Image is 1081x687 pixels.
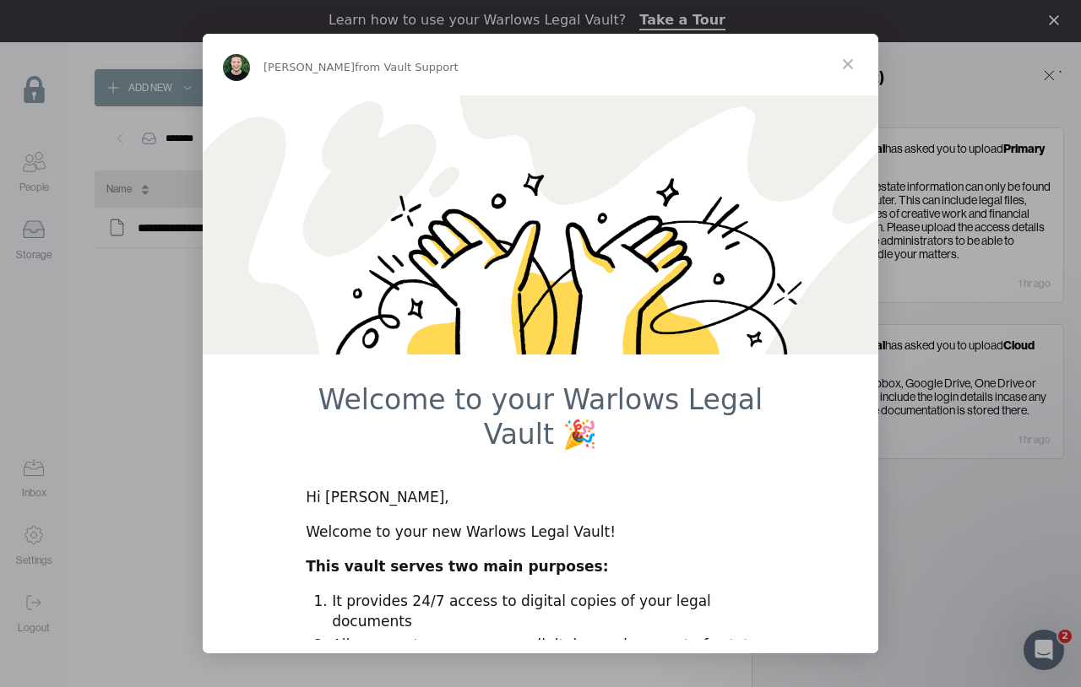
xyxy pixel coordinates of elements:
[355,61,459,73] span: from Vault Support
[329,12,626,29] div: Learn how to use your Warlows Legal Vault?
[306,383,775,463] h1: Welcome to your Warlows Legal Vault 🎉
[332,592,775,632] li: It provides 24/7 access to digital copies of your legal documents
[306,522,775,543] div: Welcome to your new Warlows Legal Vault!
[223,54,250,81] img: Profile image for Dylan
[306,488,775,508] div: Hi [PERSON_NAME],
[306,558,608,575] b: This vault serves two main purposes:
[263,61,355,73] span: [PERSON_NAME]
[639,12,725,30] a: Take a Tour
[1049,15,1066,25] div: Close
[818,34,878,95] span: Close
[332,636,775,676] li: Allows you to manage your digital records as part of estate planning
